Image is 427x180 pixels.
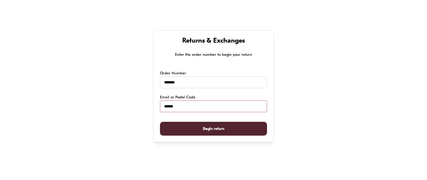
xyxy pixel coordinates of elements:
p: Enter the order number to begin your return [160,52,267,58]
span: Begin return [203,122,224,136]
h1: Returns & Exchanges [160,37,267,46]
label: Email or Postal Code [160,94,195,100]
button: Begin return [160,122,267,136]
label: Order Number [160,70,186,76]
